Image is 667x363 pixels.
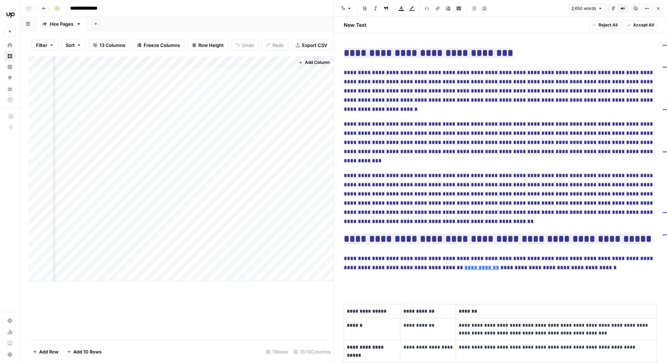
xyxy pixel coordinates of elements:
button: Freeze Columns [133,40,185,51]
span: Undo [242,42,254,49]
a: Hire Pages [36,17,87,31]
div: Hire Pages [50,20,73,28]
button: Help + Support [4,349,16,360]
span: 13 Columns [100,42,125,49]
button: Workspace: Upwork [4,6,16,23]
a: Home [4,40,16,51]
h2: New Text [344,22,366,29]
div: 11 Rows [263,346,291,357]
button: Accept All [624,20,657,30]
button: 13 Columns [89,40,130,51]
span: Add 10 Rows [73,348,102,355]
button: Row Height [187,40,228,51]
button: Redo [262,40,288,51]
span: Sort [66,42,75,49]
span: Redo [272,42,284,49]
span: Export CSV [302,42,327,49]
a: Usage [4,326,16,338]
span: Filter [36,42,47,49]
span: Add Column [305,59,330,66]
a: Browse [4,50,16,62]
span: Add Row [39,348,59,355]
button: Sort [61,40,86,51]
a: Insights [4,61,16,73]
div: 13/13 Columns [291,346,333,357]
span: Reject All [599,22,618,28]
a: Settings [4,315,16,326]
a: Flightpath [4,94,16,105]
span: 2,650 words [571,5,596,12]
span: Row Height [198,42,224,49]
button: Undo [231,40,259,51]
button: 2,650 words [568,4,606,13]
a: Opportunities [4,72,16,84]
button: Add Column [296,58,332,67]
span: Freeze Columns [144,42,180,49]
img: Upwork Logo [4,8,17,21]
a: Learning Hub [4,338,16,349]
a: Your Data [4,83,16,95]
button: Add Row [29,346,63,357]
button: Reject All [589,20,621,30]
button: Export CSV [291,40,332,51]
span: Accept All [633,22,654,28]
button: Add 10 Rows [63,346,106,357]
button: Filter [31,40,58,51]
